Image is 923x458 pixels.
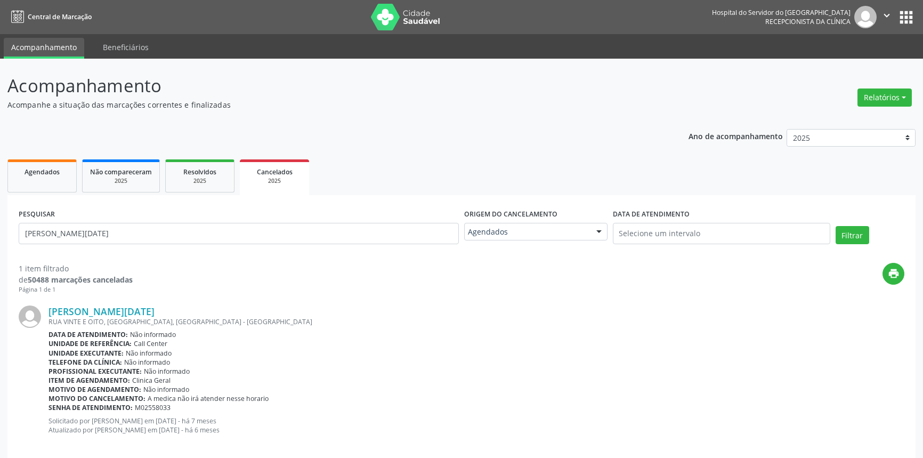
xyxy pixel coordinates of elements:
[144,367,190,376] span: Não informado
[48,349,124,358] b: Unidade executante:
[7,8,92,26] a: Central de Marcação
[48,376,130,385] b: Item de agendamento:
[7,73,643,99] p: Acompanhamento
[19,223,459,244] input: Nome, código do beneficiário ou CPF
[7,99,643,110] p: Acompanhe a situação das marcações correntes e finalizadas
[877,6,897,28] button: 
[130,330,176,339] span: Não informado
[124,358,170,367] span: Não informado
[468,227,586,237] span: Agendados
[48,330,128,339] b: Data de atendimento:
[881,10,893,21] i: 
[90,167,152,176] span: Não compareceram
[19,285,133,294] div: Página 1 de 1
[19,263,133,274] div: 1 item filtrado
[247,177,302,185] div: 2025
[689,129,783,142] p: Ano de acompanhamento
[148,394,269,403] span: A medica não irá atender nesse horario
[257,167,293,176] span: Cancelados
[19,274,133,285] div: de
[854,6,877,28] img: img
[25,167,60,176] span: Agendados
[90,177,152,185] div: 2025
[48,306,155,317] a: [PERSON_NAME][DATE]
[48,358,122,367] b: Telefone da clínica:
[897,8,916,27] button: apps
[143,385,189,394] span: Não informado
[134,339,167,348] span: Call Center
[613,206,690,223] label: DATA DE ATENDIMENTO
[836,226,869,244] button: Filtrar
[48,367,142,376] b: Profissional executante:
[48,394,145,403] b: Motivo do cancelamento:
[19,306,41,328] img: img
[126,349,172,358] span: Não informado
[28,12,92,21] span: Central de Marcação
[48,317,904,326] div: RUA VINTE E OITO, [GEOGRAPHIC_DATA], [GEOGRAPHIC_DATA] - [GEOGRAPHIC_DATA]
[48,339,132,348] b: Unidade de referência:
[19,206,55,223] label: PESQUISAR
[4,38,84,59] a: Acompanhamento
[183,167,216,176] span: Resolvidos
[613,223,830,244] input: Selecione um intervalo
[888,268,900,279] i: print
[173,177,226,185] div: 2025
[464,206,557,223] label: Origem do cancelamento
[95,38,156,57] a: Beneficiários
[882,263,904,285] button: print
[48,385,141,394] b: Motivo de agendamento:
[132,376,171,385] span: Clinica Geral
[712,8,851,17] div: Hospital do Servidor do [GEOGRAPHIC_DATA]
[48,403,133,412] b: Senha de atendimento:
[857,89,912,107] button: Relatórios
[28,275,133,285] strong: 50488 marcações canceladas
[48,416,904,435] p: Solicitado por [PERSON_NAME] em [DATE] - há 7 meses Atualizado por [PERSON_NAME] em [DATE] - há 6...
[765,17,851,26] span: Recepcionista da clínica
[135,403,171,412] span: M02558033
